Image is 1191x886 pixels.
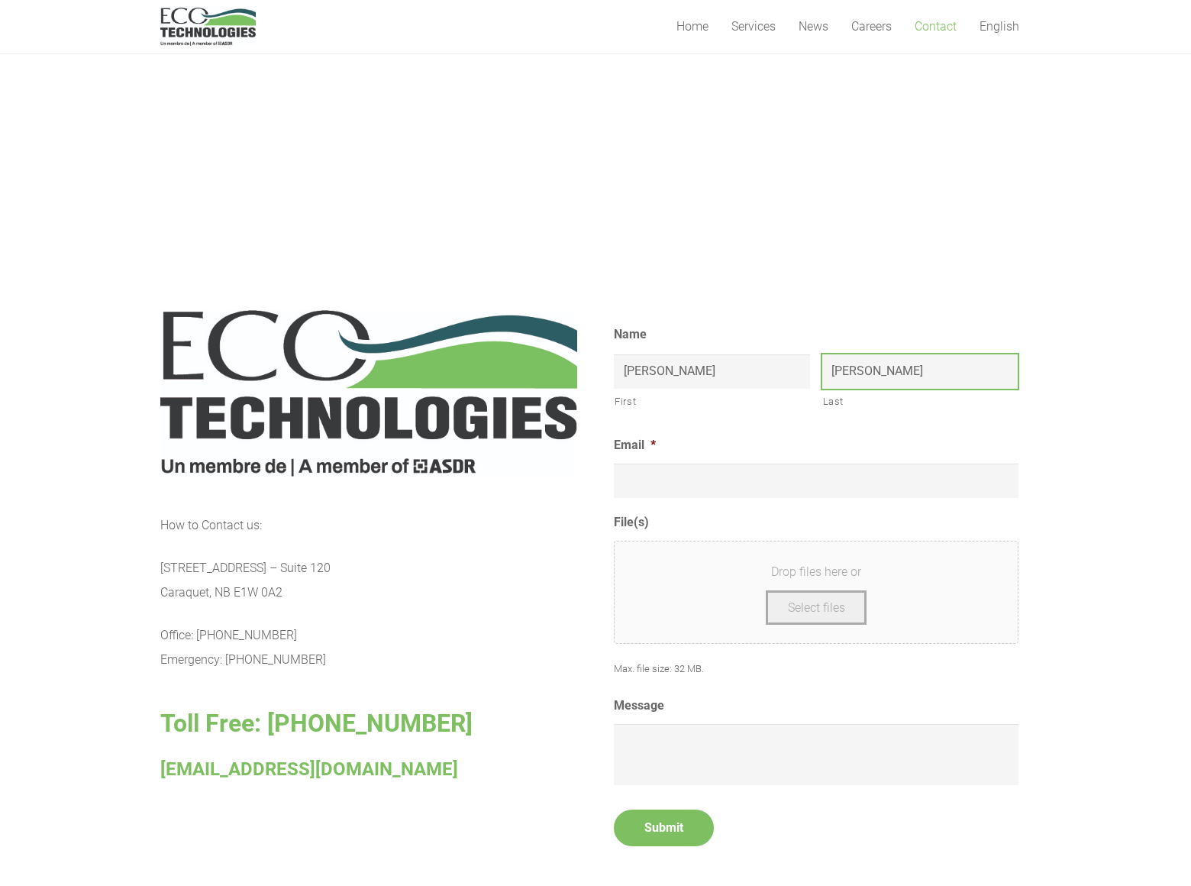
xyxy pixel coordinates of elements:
[980,19,1019,34] span: English
[614,327,647,343] label: Name
[823,390,1018,414] label: Last
[160,758,458,780] span: [EMAIL_ADDRESS][DOMAIN_NAME]
[614,438,656,454] label: Email
[676,19,708,34] span: Home
[160,709,473,738] span: Toll Free: [PHONE_NUMBER]
[160,623,577,672] p: Office: [PHONE_NUMBER] Emergency: [PHONE_NUMBER]
[731,19,776,34] span: Services
[160,513,577,538] p: How to Contact us:
[614,810,714,846] input: Submit
[160,556,577,605] p: [STREET_ADDRESS] – Suite 120 Caraquet, NB E1W 0A2
[915,19,957,34] span: Contact
[160,8,256,46] a: logo_EcoTech_ASDR_RGB
[766,590,867,625] button: select files, file(s)
[614,698,664,714] label: Message
[799,19,828,34] span: News
[615,390,810,414] label: First
[851,19,892,34] span: Careers
[633,560,999,584] span: Drop files here or
[614,651,716,674] span: Max. file size: 32 MB.
[614,515,649,531] label: File(s)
